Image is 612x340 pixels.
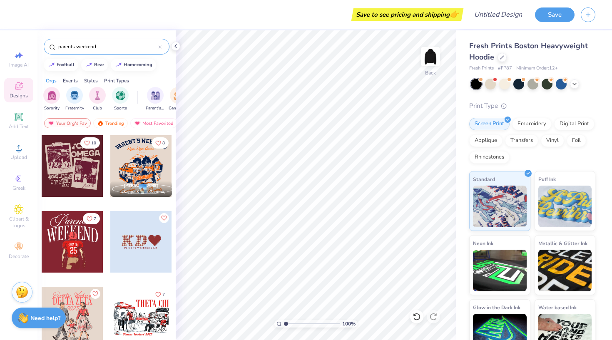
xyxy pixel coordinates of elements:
span: Designs [10,92,28,99]
span: Upload [10,154,27,161]
div: Transfers [505,134,538,147]
strong: Need help? [30,314,60,322]
div: Back [425,69,436,77]
span: Neon Ink [473,239,493,248]
img: Fraternity Image [70,91,79,100]
div: homecoming [124,62,152,67]
button: Like [90,289,100,299]
button: homecoming [111,59,156,71]
div: filter for Parent's Weekend [146,87,165,112]
div: filter for Fraternity [65,87,84,112]
button: Like [152,289,169,300]
span: 7 [162,293,165,297]
div: Events [63,77,78,84]
div: Styles [84,77,98,84]
img: Sorority Image [47,91,57,100]
img: Club Image [93,91,102,100]
button: Like [80,137,100,149]
button: Like [159,213,169,223]
div: football [57,62,75,67]
button: filter button [112,87,129,112]
img: most_fav.gif [134,120,141,126]
div: Print Types [104,77,129,84]
img: Puff Ink [538,186,592,227]
span: Club [93,105,102,112]
span: Puff Ink [538,175,556,184]
span: 10 [91,141,96,145]
div: Embroidery [512,118,552,130]
button: filter button [43,87,60,112]
button: Like [152,137,169,149]
span: Fresh Prints Boston Heavyweight Hoodie [469,41,588,62]
span: 8 [162,141,165,145]
button: football [44,59,78,71]
span: 7 [94,217,96,221]
span: Sorority [44,105,60,112]
img: Neon Ink [473,250,527,291]
span: Decorate [9,253,29,260]
div: Foil [567,134,586,147]
img: most_fav.gif [48,120,55,126]
div: filter for Sports [112,87,129,112]
button: bear [81,59,108,71]
img: trend_line.gif [48,62,55,67]
span: 100 % [342,320,356,328]
img: trending.gif [97,120,104,126]
div: filter for Club [89,87,106,112]
span: Glow in the Dark Ink [473,303,520,312]
input: Try "Alpha" [57,42,159,51]
div: Rhinestones [469,151,510,164]
div: Vinyl [541,134,564,147]
span: Water based Ink [538,303,577,312]
div: filter for Sorority [43,87,60,112]
span: Game Day [169,105,188,112]
div: Digital Print [554,118,595,130]
img: Parent's Weekend Image [151,91,160,100]
div: Orgs [46,77,57,84]
div: Screen Print [469,118,510,130]
button: filter button [169,87,188,112]
button: filter button [65,87,84,112]
span: Image AI [9,62,29,68]
button: filter button [146,87,165,112]
img: Game Day Image [174,91,183,100]
div: Save to see pricing and shipping [353,8,461,21]
span: Sports [114,105,127,112]
img: trend_line.gif [86,62,92,67]
span: Greek [12,185,25,191]
span: 👉 [450,9,459,19]
div: Trending [93,118,128,128]
span: Clipart & logos [4,216,33,229]
img: Back [422,48,439,65]
img: trend_line.gif [115,62,122,67]
span: [PERSON_NAME] [124,183,158,189]
div: Applique [469,134,503,147]
span: Fraternity [65,105,84,112]
img: Sports Image [116,91,125,100]
span: Fresh Prints [469,65,494,72]
div: bear [94,62,104,67]
input: Untitled Design [468,6,529,23]
button: Save [535,7,575,22]
span: # FP87 [498,65,512,72]
img: Metallic & Glitter Ink [538,250,592,291]
div: Your Org's Fav [44,118,91,128]
span: Kappa Kappa Gamma, [GEOGRAPHIC_DATA] [124,189,169,195]
span: Metallic & Glitter Ink [538,239,587,248]
span: Minimum Order: 12 + [516,65,558,72]
div: filter for Game Day [169,87,188,112]
span: Standard [473,175,495,184]
button: Like [83,213,100,224]
span: Parent's Weekend [146,105,165,112]
div: Most Favorited [130,118,177,128]
img: Standard [473,186,527,227]
span: Add Text [9,123,29,130]
div: Print Type [469,101,595,111]
button: filter button [89,87,106,112]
